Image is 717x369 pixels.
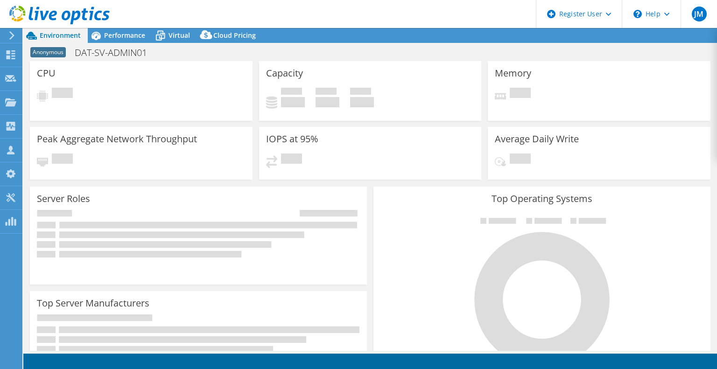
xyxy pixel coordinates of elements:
[316,88,337,97] span: Free
[316,97,339,107] h4: 0 GiB
[52,153,73,166] span: Pending
[495,134,579,144] h3: Average Daily Write
[37,194,90,204] h3: Server Roles
[281,153,302,166] span: Pending
[495,68,531,78] h3: Memory
[281,97,305,107] h4: 0 GiB
[40,31,81,40] span: Environment
[350,97,374,107] h4: 0 GiB
[266,68,303,78] h3: Capacity
[169,31,190,40] span: Virtual
[266,134,318,144] h3: IOPS at 95%
[37,298,149,308] h3: Top Server Manufacturers
[37,134,197,144] h3: Peak Aggregate Network Throughput
[104,31,145,40] span: Performance
[350,88,371,97] span: Total
[633,10,642,18] svg: \n
[281,88,302,97] span: Used
[380,194,703,204] h3: Top Operating Systems
[510,88,531,100] span: Pending
[52,88,73,100] span: Pending
[37,68,56,78] h3: CPU
[70,48,162,58] h1: DAT-SV-ADMIN01
[692,7,707,21] span: JM
[213,31,256,40] span: Cloud Pricing
[510,153,531,166] span: Pending
[30,47,66,57] span: Anonymous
